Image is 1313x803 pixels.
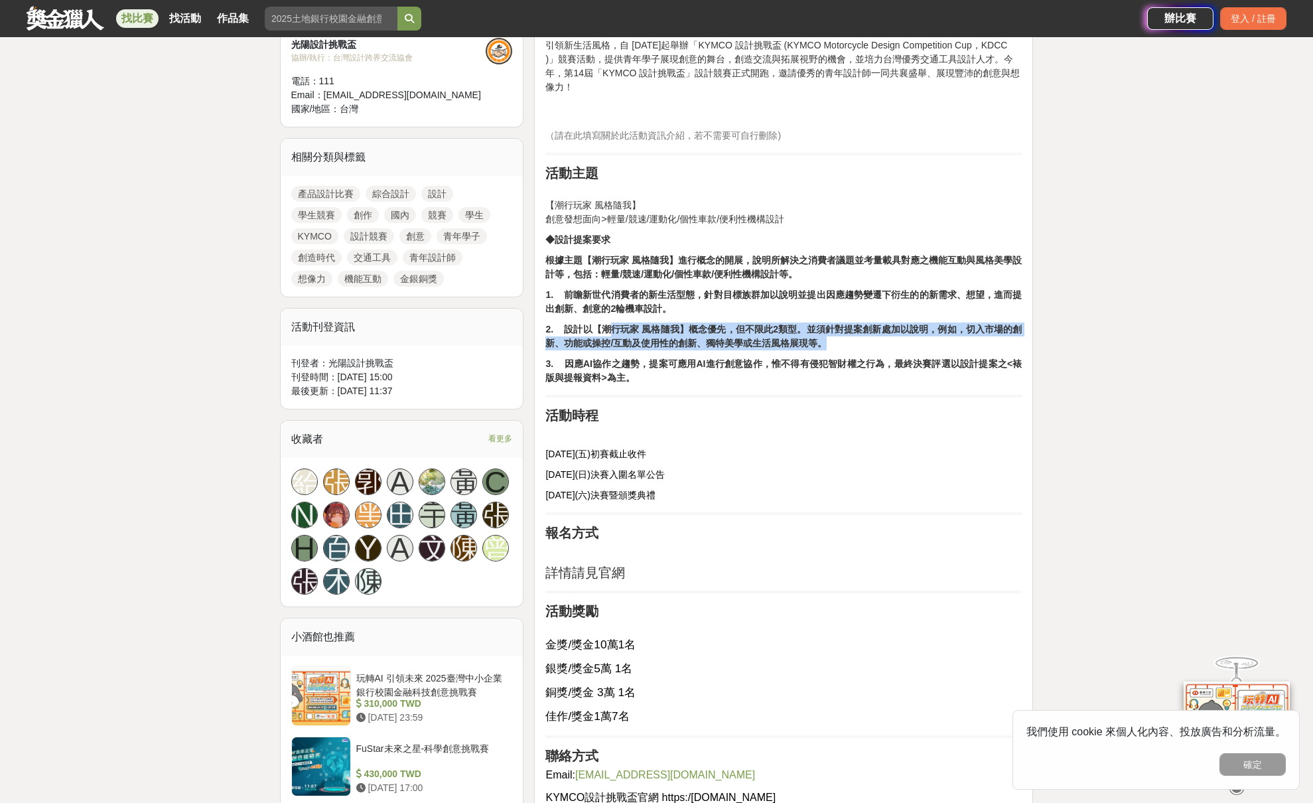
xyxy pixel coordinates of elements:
strong: 根據主題【潮行玩家 風格隨我】進行概念的開展，說明所解決之消費者議題並考量載具對應之機能互動與風格美學設計等，包括：輕量/競速/運動化/個性車款/便利性機構設計等。 [545,255,1022,279]
strong: ◆設計提案要求 [545,234,610,245]
a: 學生 [458,207,490,223]
strong: 聯絡方式 [545,749,598,763]
button: 確定 [1219,753,1286,776]
a: 辦比賽 [1147,7,1213,30]
a: 創造時代 [291,250,342,265]
a: 金銀銅獎 [393,271,444,287]
a: 產品設計比賽 [291,186,360,202]
strong: 報名方式 [545,526,598,540]
div: 小酒館也推薦 [281,619,523,656]
a: 黃 [450,502,477,528]
span: [DATE](日)決賽入圍名單公告 [545,469,664,480]
p: 【潮行玩家 風格隨我】 創意發想面向>輕量/競速/運動化/個性車款/便利性機構設計 [545,184,1022,226]
a: A [387,469,413,495]
a: 找活動 [164,9,206,28]
div: 310,000 TWD [356,697,508,711]
a: 創意 [399,228,431,244]
a: 想像力 [291,271,332,287]
span: 佳作/獎金1萬7名 [545,709,629,723]
span: 銀獎/獎金5萬 1名 [545,662,632,675]
a: 陳 [450,535,477,561]
a: 綜合設計 [366,186,416,202]
span: [DATE](五)初賽截止收件 [545,449,646,459]
a: 作品集 [212,9,254,28]
a: 交通工具 [347,250,397,265]
img: Avatar [324,502,349,528]
div: 光陽設計挑戰盃 [291,38,486,52]
a: 黑 [355,502,381,528]
img: d2146d9a-e6f6-4337-9592-8cefde37ba6b.png [1184,680,1290,768]
a: 青年設計師 [403,250,462,265]
a: 百 [323,535,350,561]
div: [DATE] 17:00 [356,781,508,795]
a: H [291,535,318,561]
img: Avatar [419,469,445,494]
a: 木 [323,568,350,595]
div: FuStar未來之星-科學創意挑戰賽 [356,742,508,767]
a: 競賽 [421,207,453,223]
h2: 詳情請見官網 [545,565,1022,581]
div: 最後更新： [DATE] 11:37 [291,384,513,398]
div: 田 [387,502,413,528]
a: 張 [291,568,318,595]
strong: 活動獎勵 [545,604,598,619]
a: 設計競賽 [344,228,394,244]
a: N [291,502,318,528]
a: 宇 [419,502,445,528]
span: 我們使用 cookie 來個人化內容、投放廣告和分析流量。 [1026,726,1286,737]
a: 陳 [355,568,381,595]
a: Avatar [419,469,445,495]
strong: 2. 設計以【潮行玩家 風格隨我】概念優先，但不限此2類型。並須針對提案創新處加以說明，例如，切入市場的創新、功能或操控/互動及使用性的創新、獨特美學或生活風格展現等。 [545,324,1022,348]
span: （請在此填寫關於此活動資訊介紹，若不需要可自行刪除) [545,130,781,141]
a: Avatar [323,502,350,528]
a: C [482,469,509,495]
p: 光陽自創「KYMCO」品牌至今已逾[DATE]，伴隨著台灣的發展與繁榮始，終堅持用心、貼心以滿足消費者的需求為目標，創造時代的新生活型態，引領機車新風潮，更創造了眾多熱賣機車的傳奇 !為滿足使用... [545,11,1022,122]
a: 郭 [355,469,381,495]
div: 協辦/執行： 台灣設計跨界交流協會 [291,52,486,64]
div: 相關分類與標籤 [281,139,523,176]
div: 電話： 111 [291,74,486,88]
a: 文 [419,535,445,561]
input: 2025土地銀行校園金融創意挑戰賽：從你出發 開啟智慧金融新頁 [265,7,397,31]
div: 430,000 TWD [356,767,508,781]
div: A [387,535,413,561]
span: 金獎/獎金10萬1名 [545,638,636,651]
a: 創作 [347,207,379,223]
a: 張 [323,469,350,495]
div: 登入 / 註冊 [1220,7,1286,30]
div: 刊登者： 光陽設計挑戰盃 [291,356,513,370]
strong: 活動主題 [545,166,598,181]
a: 黃 [450,469,477,495]
span: KYMCO設計挑戰盃官網 https:/[DOMAIN_NAME] [545,792,776,803]
a: 國內 [384,207,416,223]
div: Email： [EMAIL_ADDRESS][DOMAIN_NAME] [291,88,486,102]
a: 玩轉AI 引領未來 2025臺灣中小企業銀行校園金融科技創意挑戰賽 310,000 TWD [DATE] 23:59 [291,666,513,726]
div: 刊登時間： [DATE] 15:00 [291,370,513,384]
a: 張 [482,502,509,528]
a: 設計 [421,186,453,202]
span: 收藏者 [291,433,323,445]
a: 給 [291,469,318,495]
a: Y [355,535,381,561]
a: 學生競賽 [291,207,342,223]
span: 看更多 [488,431,512,446]
strong: 1. 前瞻新世代消費者的新生活型態，針對目標族群加以說明並提出因應趨勢變遷下衍生的的新需求、想望，進而提出創新、創意的2輪機車設計。 [545,289,1022,314]
a: 找比賽 [116,9,159,28]
span: 國家/地區： [291,104,340,114]
span: 銅獎/獎金 3萬 1名 [545,686,636,699]
a: [EMAIL_ADDRESS][DOMAIN_NAME] [575,769,755,780]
